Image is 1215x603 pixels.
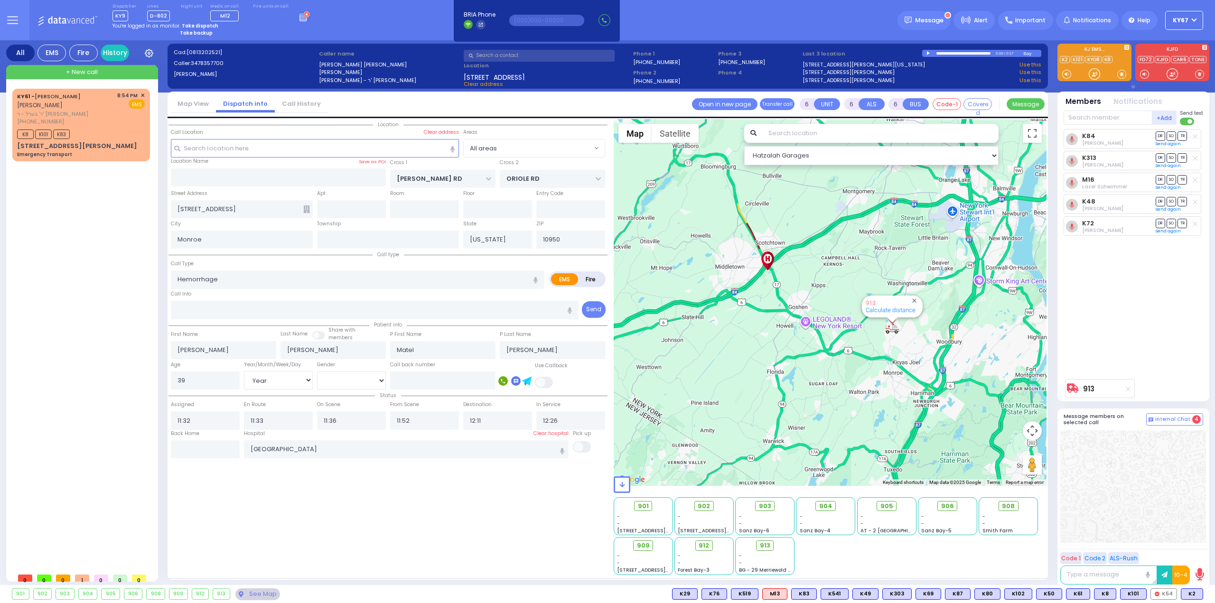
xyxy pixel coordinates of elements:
span: SO [1167,197,1176,206]
span: Phone 3 [718,50,800,58]
button: Members [1065,96,1101,107]
label: Back Home [171,430,199,437]
span: Phone 2 [633,69,715,77]
span: 0 [113,575,127,582]
div: 913 [213,589,230,599]
span: - [678,559,681,566]
label: Location Name [171,158,208,165]
button: ALS [859,98,885,110]
div: 906 [124,589,142,599]
div: K541 [821,588,849,600]
button: BUS [903,98,929,110]
span: [STREET_ADDRESS][PERSON_NAME] [617,527,707,534]
div: K8 [1094,588,1116,600]
span: 0 [132,575,146,582]
span: Alert [974,16,988,25]
span: 0 [37,575,51,582]
button: Message [1007,98,1045,110]
a: [PERSON_NAME] [17,93,81,100]
span: Status [375,392,401,399]
span: Yitzchok Ekstein [1082,227,1123,234]
label: Fire units on call [253,4,289,9]
span: 0 [56,575,70,582]
span: TR [1178,153,1187,162]
label: On Scene [317,401,340,408]
div: BLS [821,588,849,600]
div: BLS [916,588,941,600]
label: Destination [463,401,492,408]
div: K54 [1150,588,1177,600]
input: Search a contact [464,50,615,62]
a: K101 [1071,56,1084,63]
a: KYD8 [1085,56,1102,63]
span: - [617,559,620,566]
a: 913 [1083,385,1094,392]
span: 8:54 PM [117,92,138,99]
span: - [617,552,620,559]
span: Sanz Bay-5 [921,527,952,534]
label: Dispatcher [112,4,136,9]
span: All areas [470,144,497,153]
span: DR [1156,175,1165,184]
div: K2 [1181,588,1203,600]
div: BLS [852,588,879,600]
div: 901 [12,589,29,599]
label: Last 3 location [803,50,922,58]
div: BLS [882,588,912,600]
a: KJFD [1155,56,1170,63]
span: Berish Weiser [1082,161,1123,168]
span: DR [1156,197,1165,206]
button: Notifications [1113,96,1162,107]
div: K87 [945,588,971,600]
div: 909 [169,589,187,599]
label: Floor [463,190,475,197]
button: Close [910,296,919,305]
label: [PERSON_NAME] [174,70,316,78]
span: 902 [698,501,710,511]
span: SO [1167,131,1176,140]
span: [STREET_ADDRESS][PERSON_NAME] [678,527,767,534]
button: Send [582,301,606,318]
span: K101 [35,130,52,139]
a: Send again [1156,163,1181,168]
div: K61 [1066,588,1090,600]
span: TR [1178,131,1187,140]
label: Lines [147,4,170,9]
button: 10-4 [1172,566,1190,584]
div: K49 [852,588,879,600]
label: En Route [244,401,266,408]
a: FD72 [1138,56,1154,63]
button: +Add [1152,111,1177,125]
span: AT - 2 [GEOGRAPHIC_DATA] [860,527,931,534]
div: [STREET_ADDRESS][PERSON_NAME] [17,141,137,151]
div: K69 [916,588,941,600]
span: Sanz Bay-6 [739,527,769,534]
div: EMS [37,45,66,61]
label: Township [317,220,341,228]
span: Send text [1180,110,1203,117]
label: [PERSON_NAME] [PERSON_NAME] [319,61,461,69]
div: 902 [34,589,52,599]
span: 1 [75,575,89,582]
span: [PERSON_NAME] [17,101,63,109]
label: Apt [317,190,326,197]
span: [STREET_ADDRESS][PERSON_NAME] [617,566,707,574]
span: SO [1167,175,1176,184]
span: Patient info [369,321,407,328]
input: Search location [762,124,999,143]
input: (000)000-00000 [509,15,584,26]
img: Google [616,473,647,486]
button: UNIT [814,98,840,110]
a: Use this [1019,61,1041,69]
span: Call type [373,251,404,258]
span: Help [1138,16,1150,25]
span: - [800,513,803,520]
div: K76 [701,588,727,600]
span: M12 [220,12,230,19]
label: Location [464,62,630,70]
a: K2 [1060,56,1070,63]
a: Open this area in Google Maps (opens a new window) [616,473,647,486]
div: All [6,45,35,61]
div: ALS [762,588,787,600]
span: 905 [880,501,893,511]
